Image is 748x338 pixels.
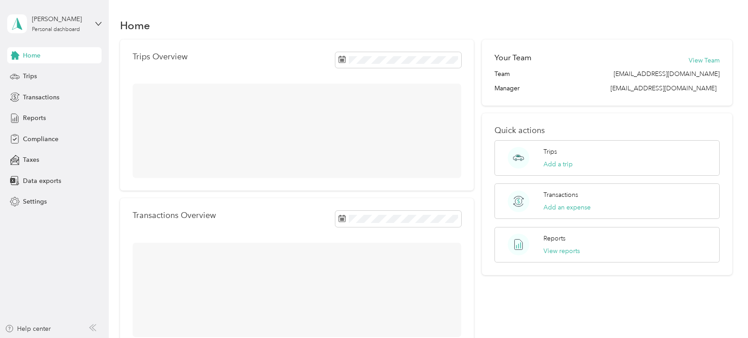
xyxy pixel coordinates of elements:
[133,52,187,62] p: Trips Overview
[23,134,58,144] span: Compliance
[543,234,565,243] p: Reports
[23,197,47,206] span: Settings
[494,84,520,93] span: Manager
[494,69,510,79] span: Team
[614,69,720,79] span: [EMAIL_ADDRESS][DOMAIN_NAME]
[494,126,720,135] p: Quick actions
[23,51,40,60] span: Home
[23,93,59,102] span: Transactions
[32,14,88,24] div: [PERSON_NAME]
[23,71,37,81] span: Trips
[543,147,557,156] p: Trips
[133,211,216,220] p: Transactions Overview
[543,160,573,169] button: Add a trip
[23,155,39,165] span: Taxes
[120,21,150,30] h1: Home
[543,190,578,200] p: Transactions
[610,84,717,92] span: [EMAIL_ADDRESS][DOMAIN_NAME]
[543,246,580,256] button: View reports
[698,288,748,338] iframe: Everlance-gr Chat Button Frame
[689,56,720,65] button: View Team
[5,324,51,334] button: Help center
[23,113,46,123] span: Reports
[23,176,61,186] span: Data exports
[543,203,591,212] button: Add an expense
[32,27,80,32] div: Personal dashboard
[494,52,531,63] h2: Your Team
